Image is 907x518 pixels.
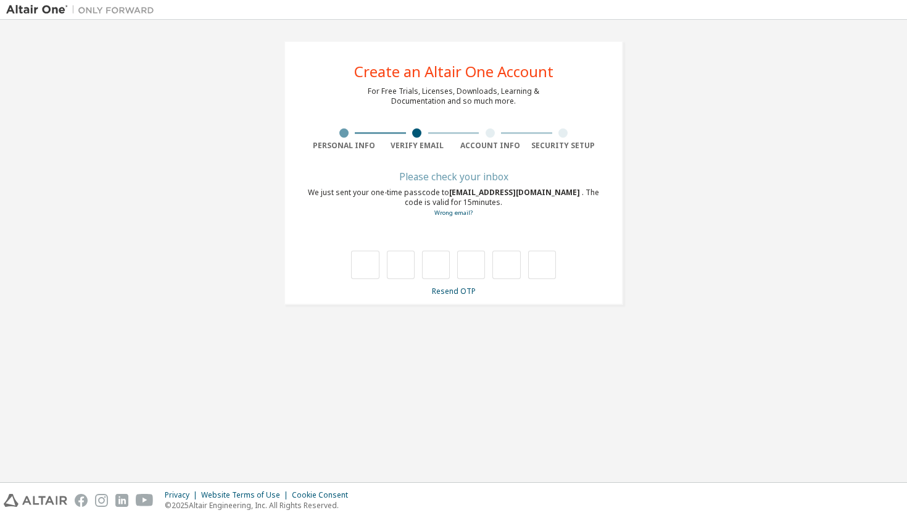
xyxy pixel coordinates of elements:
[434,209,473,217] a: Go back to the registration form
[136,494,154,507] img: youtube.svg
[201,490,292,500] div: Website Terms of Use
[307,188,600,218] div: We just sent your one-time passcode to . The code is valid for 15 minutes.
[165,490,201,500] div: Privacy
[527,141,600,151] div: Security Setup
[292,490,355,500] div: Cookie Consent
[165,500,355,511] p: © 2025 Altair Engineering, Inc. All Rights Reserved.
[75,494,88,507] img: facebook.svg
[453,141,527,151] div: Account Info
[4,494,67,507] img: altair_logo.svg
[368,86,539,106] div: For Free Trials, Licenses, Downloads, Learning & Documentation and so much more.
[449,187,582,198] span: [EMAIL_ADDRESS][DOMAIN_NAME]
[307,141,381,151] div: Personal Info
[381,141,454,151] div: Verify Email
[354,64,553,79] div: Create an Altair One Account
[307,173,600,180] div: Please check your inbox
[115,494,128,507] img: linkedin.svg
[432,286,476,296] a: Resend OTP
[6,4,160,16] img: Altair One
[95,494,108,507] img: instagram.svg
